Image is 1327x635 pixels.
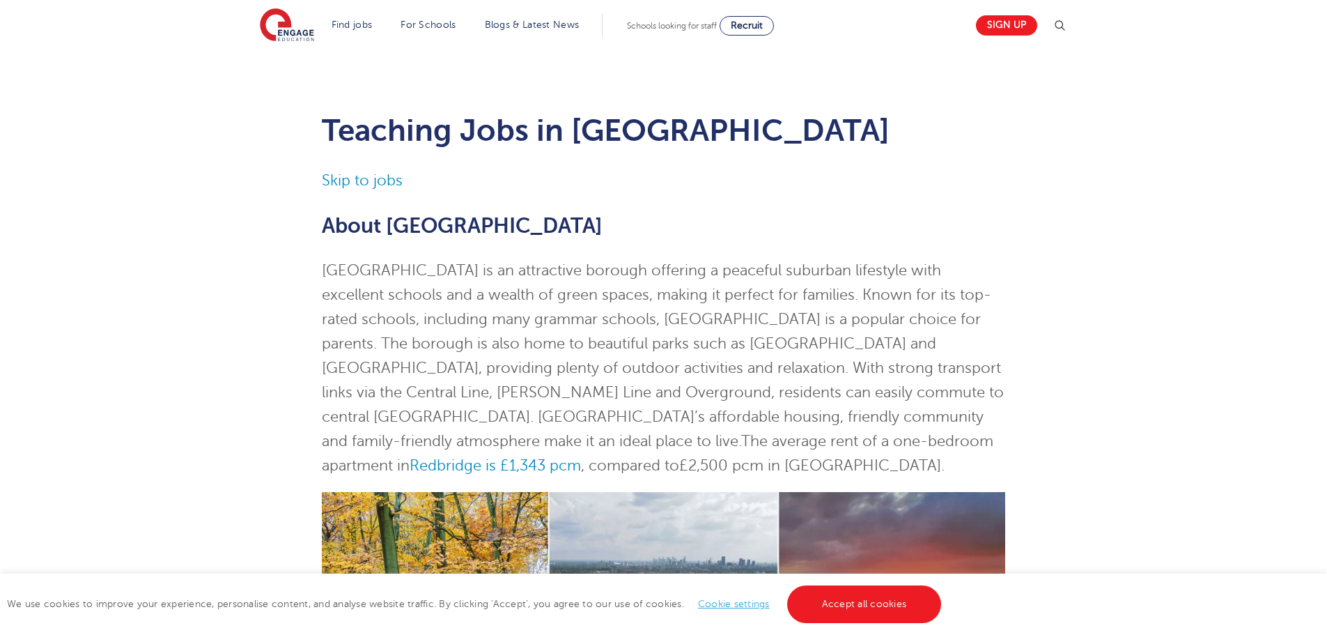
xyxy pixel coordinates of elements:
span: £2,500 pcm in [GEOGRAPHIC_DATA]. [679,457,945,474]
a: Skip to jobs [322,172,403,189]
span: About [GEOGRAPHIC_DATA] [322,214,603,238]
a: Sign up [976,15,1037,36]
a: For Schools [401,20,456,30]
a: Find jobs [332,20,373,30]
a: Recruit [720,16,774,36]
img: Engage Education [260,8,314,43]
span: , compared to [581,457,679,474]
span: We use cookies to improve your experience, personalise content, and analyse website traffic. By c... [7,599,945,609]
span: Recruit [731,20,763,31]
span: Schools looking for staff [627,21,717,31]
a: Accept all cookies [787,586,942,623]
h1: Teaching Jobs in [GEOGRAPHIC_DATA] [322,113,1005,148]
a: Cookie settings [698,599,770,609]
a: Redbridge is £1,343 pcm [410,457,581,474]
p: [GEOGRAPHIC_DATA] is an attractive borough offering a peaceful suburban lifestyle with excellent ... [322,259,1005,478]
a: Blogs & Latest News [485,20,580,30]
